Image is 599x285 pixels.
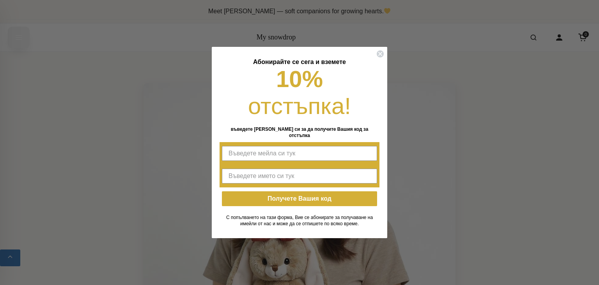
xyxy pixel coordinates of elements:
[376,50,384,58] button: Close dialog
[222,146,377,161] input: Въведете мейла си тук
[222,191,377,206] button: Получете Вашия код
[231,126,369,138] span: въведете [PERSON_NAME] си за да получите Вашия код за отстъпка
[226,215,373,226] span: С попълването на тази форма, Вие се абонирате за получаване на имейли от нас и може да се отпишет...
[222,169,377,183] input: Въведете името си тук
[248,93,351,119] span: отстъпка!
[276,66,323,92] span: 10%
[253,59,346,65] span: Абонирайте се сега и вземете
